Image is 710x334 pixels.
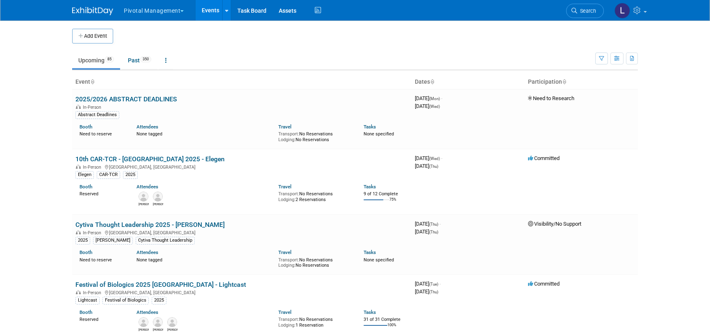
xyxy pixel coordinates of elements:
[139,327,149,332] div: Scott Brouilette
[278,131,299,137] span: Transport:
[75,237,90,244] div: 2025
[364,257,394,263] span: None specified
[139,201,149,206] div: Connor Wies
[153,201,163,206] div: Nicholas McGlincy
[278,137,296,142] span: Lodging:
[97,171,120,178] div: CAR-TCR
[278,184,291,190] a: Travel
[80,130,124,137] div: Need to reserve
[80,309,92,315] a: Booth
[76,230,81,234] img: In-Person Event
[75,111,119,119] div: Abstract Deadlines
[364,131,394,137] span: None specified
[153,192,163,201] img: Nicholas McGlincy
[429,282,438,286] span: (Tue)
[430,78,434,85] a: Sort by Start Date
[415,103,440,109] span: [DATE]
[364,184,376,190] a: Tasks
[415,221,441,227] span: [DATE]
[137,256,273,263] div: None tagged
[439,281,441,287] span: -
[76,105,81,109] img: In-Person Event
[278,197,296,202] span: Lodging:
[76,290,81,294] img: In-Person Event
[75,95,177,103] a: 2025/2026 ABSTRACT DEADLINES
[139,317,148,327] img: Scott Brouilette
[90,78,94,85] a: Sort by Event Name
[167,317,177,327] img: Megan Gottlieb
[72,75,412,89] th: Event
[364,317,408,323] div: 31 of 31 Complete
[278,317,299,322] span: Transport:
[364,309,376,315] a: Tasks
[75,281,246,288] a: Festival of Biologics 2025 [GEOGRAPHIC_DATA] - Lightcast
[528,155,560,161] span: Committed
[278,256,351,268] div: No Reservations No Reservations
[278,124,291,130] a: Travel
[76,165,81,169] img: In-Person Event
[439,221,441,227] span: -
[80,249,92,255] a: Booth
[105,56,114,62] span: 85
[614,3,630,18] img: Leslie Pelton
[364,124,376,130] a: Tasks
[429,164,438,169] span: (Thu)
[80,256,124,263] div: Need to reserve
[72,7,113,15] img: ExhibitDay
[75,289,408,295] div: [GEOGRAPHIC_DATA], [GEOGRAPHIC_DATA]
[152,297,166,304] div: 2025
[577,8,596,14] span: Search
[278,309,291,315] a: Travel
[93,237,133,244] div: [PERSON_NAME]
[80,315,124,323] div: Reserved
[429,104,440,109] span: (Wed)
[525,75,638,89] th: Participation
[137,309,158,315] a: Attendees
[278,315,351,328] div: No Reservations 1 Reservation
[278,191,299,197] span: Transport:
[415,229,438,235] span: [DATE]
[140,56,151,62] span: 350
[528,281,560,287] span: Committed
[80,124,92,130] a: Booth
[167,327,177,332] div: Megan Gottlieb
[278,257,299,263] span: Transport:
[137,249,158,255] a: Attendees
[136,237,195,244] div: Cytiva Thought Leadership
[137,124,158,130] a: Attendees
[72,29,113,43] button: Add Event
[80,190,124,197] div: Reserved
[429,230,438,234] span: (Thu)
[566,4,604,18] a: Search
[139,192,148,201] img: Connor Wies
[562,78,566,85] a: Sort by Participation Type
[415,281,441,287] span: [DATE]
[528,95,574,101] span: Need to Research
[72,53,120,68] a: Upcoming85
[441,95,442,101] span: -
[123,171,138,178] div: 2025
[278,249,291,255] a: Travel
[364,191,408,197] div: 9 of 12 Complete
[153,327,163,332] div: Carrie Maynard
[415,163,438,169] span: [DATE]
[415,288,438,295] span: [DATE]
[429,222,438,226] span: (Thu)
[415,95,442,101] span: [DATE]
[75,171,94,178] div: Elegen
[429,96,440,101] span: (Mon)
[75,163,408,170] div: [GEOGRAPHIC_DATA], [GEOGRAPHIC_DATA]
[75,155,225,163] a: 10th CAR-TCR - [GEOGRAPHIC_DATA] 2025 - Elegen
[83,290,104,295] span: In-Person
[102,297,149,304] div: Festival of Biologics
[429,156,440,161] span: (Wed)
[364,249,376,255] a: Tasks
[153,317,163,327] img: Carrie Maynard
[278,263,296,268] span: Lodging:
[137,130,273,137] div: None tagged
[387,323,396,334] td: 100%
[528,221,581,227] span: Visibility/No Support
[278,130,351,142] div: No Reservations No Reservations
[137,184,158,190] a: Attendees
[429,290,438,294] span: (Thu)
